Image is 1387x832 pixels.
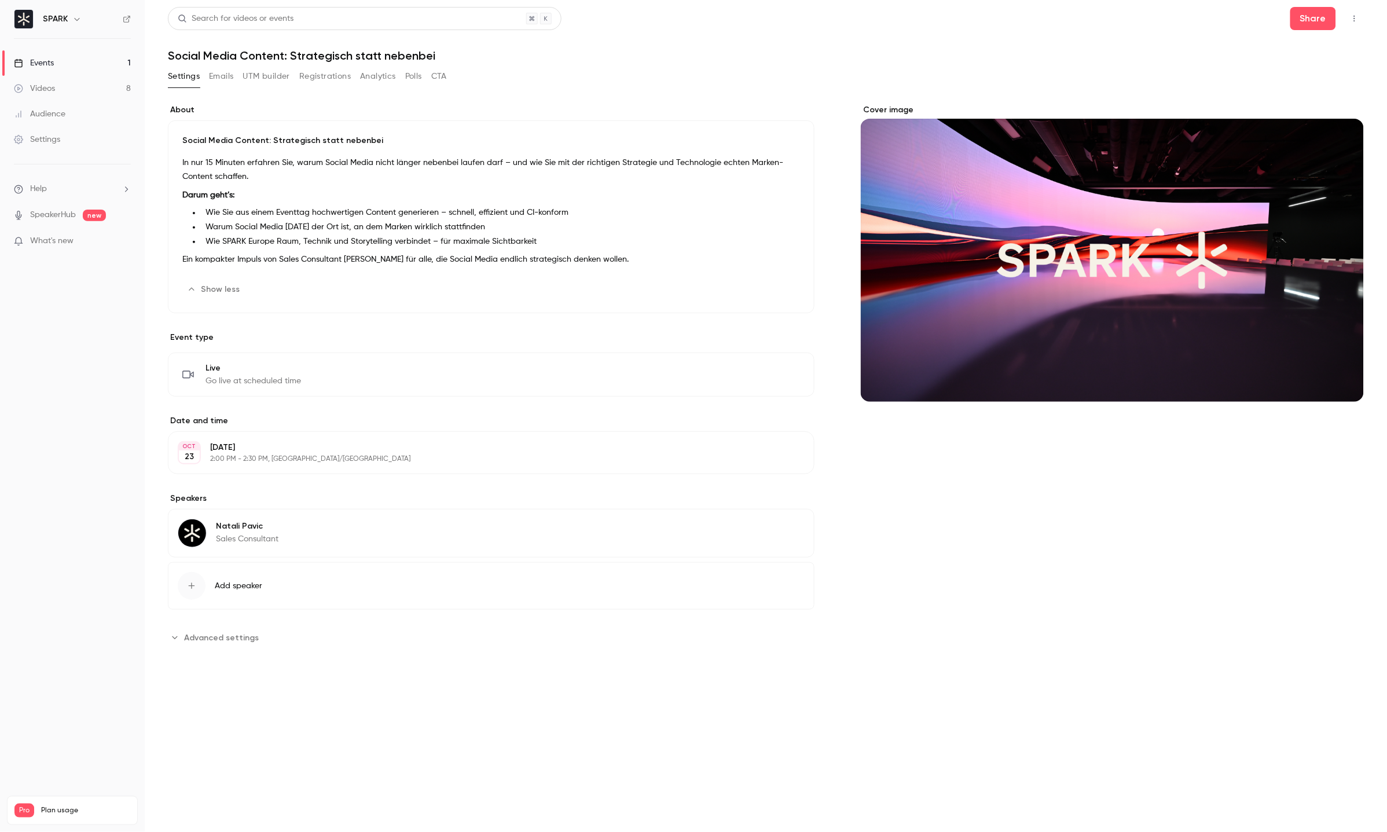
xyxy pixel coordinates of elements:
[14,57,54,69] div: Events
[182,156,800,184] p: In nur 15 Minuten erfahren Sie, warum Social Media nicht länger nebenbei laufen darf – und wie Si...
[299,67,351,86] button: Registrations
[360,67,396,86] button: Analytics
[14,183,131,195] li: help-dropdown-opener
[41,806,130,815] span: Plan usage
[216,533,278,545] p: Sales Consultant
[14,108,65,120] div: Audience
[185,451,194,463] p: 23
[168,415,814,427] label: Date and time
[168,49,1364,63] h1: Social Media Content: Strategisch statt nebenbei
[168,628,266,647] button: Advanced settings
[30,183,47,195] span: Help
[431,67,447,86] button: CTA
[182,280,247,299] button: Show less
[14,804,34,818] span: Pro
[182,191,234,199] strong: Darum geht’s:
[179,442,200,450] div: OCT
[178,519,206,547] img: Natali Pavic
[168,104,814,116] label: About
[182,252,800,266] p: Ein kompakter Impuls von Sales Consultant [PERSON_NAME] für alle, die Social Media endlich strate...
[209,67,233,86] button: Emails
[30,235,74,247] span: What's new
[168,562,814,610] button: Add speaker
[206,375,301,387] span: Go live at scheduled time
[210,455,753,464] p: 2:00 PM - 2:30 PM, [GEOGRAPHIC_DATA]/[GEOGRAPHIC_DATA]
[201,207,800,219] li: Wie Sie aus einem Eventtag hochwertigen Content generieren – schnell, effizient und CI-konform
[14,134,60,145] div: Settings
[168,628,814,647] section: Advanced settings
[43,13,68,25] h6: SPARK
[30,209,76,221] a: SpeakerHub
[201,221,800,233] li: Warum Social Media [DATE] der Ort ist, an dem Marken wirklich stattfinden
[216,521,278,532] p: Natali Pavic
[184,632,259,644] span: Advanced settings
[861,104,1364,116] label: Cover image
[405,67,422,86] button: Polls
[14,10,33,28] img: SPARK
[201,236,800,248] li: Wie SPARK Europe Raum, Technik und Storytelling verbindet – für maximale Sichtbarkeit
[168,493,814,504] label: Speakers
[861,104,1364,402] section: Cover image
[83,210,106,221] span: new
[178,13,293,25] div: Search for videos or events
[215,580,262,592] span: Add speaker
[206,362,301,374] span: Live
[14,83,55,94] div: Videos
[1290,7,1336,30] button: Share
[243,67,290,86] button: UTM builder
[117,236,131,247] iframe: Noticeable Trigger
[182,135,800,146] p: Social Media Content: Strategisch statt nebenbei
[210,442,753,453] p: [DATE]
[168,332,814,343] p: Event type
[168,67,200,86] button: Settings
[168,509,814,558] div: Natali PavicNatali PavicSales Consultant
